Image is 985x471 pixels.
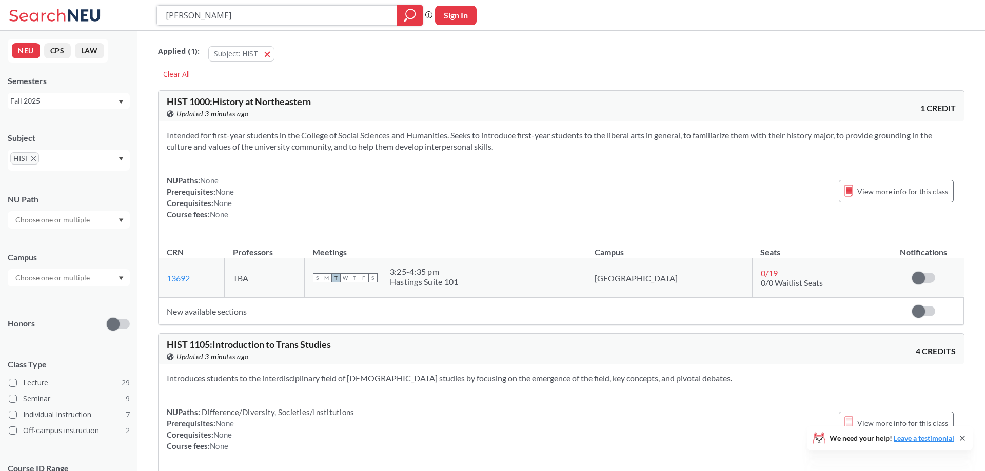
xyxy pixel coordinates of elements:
span: Subject: HIST [214,49,258,58]
div: Dropdown arrow [8,211,130,229]
span: W [341,273,350,282]
span: 1 CREDIT [920,103,956,114]
div: NUPaths: Prerequisites: Corequisites: Course fees: [167,406,354,452]
div: Fall 2025Dropdown arrow [8,93,130,109]
td: TBA [225,258,305,298]
span: View more info for this class [857,185,948,198]
span: 4 CREDITS [916,345,956,357]
button: CPS [44,43,71,58]
td: New available sections [159,298,883,325]
p: Honors [8,318,35,330]
div: Hastings Suite 101 [390,277,459,287]
a: Leave a testimonial [894,434,954,442]
span: Class Type [8,359,130,370]
th: Notifications [883,236,964,258]
span: None [210,441,228,450]
label: Off-campus instruction [9,424,130,437]
div: Campus [8,252,130,263]
div: NU Path [8,194,130,205]
span: Updated 3 minutes ago [176,351,249,362]
span: M [322,273,331,282]
span: T [331,273,341,282]
span: Applied ( 1 ): [158,46,200,57]
span: 2 [126,425,130,436]
a: 13692 [167,273,190,283]
input: Choose one or multiple [10,272,96,284]
span: 0/0 Waitlist Seats [761,278,823,288]
div: magnifying glass [397,5,423,26]
svg: X to remove pill [31,156,36,161]
span: HIST 1105 : Introduction to Trans Studies [167,339,331,350]
div: Clear All [158,67,195,82]
span: We need your help! [830,435,954,442]
th: Professors [225,236,305,258]
svg: Dropdown arrow [119,218,124,222]
div: Fall 2025 [10,95,117,107]
label: Seminar [9,392,130,405]
div: Dropdown arrow [8,269,130,286]
section: Intended for first-year students in the College of Social Sciences and Humanities. Seeks to intro... [167,130,956,152]
span: S [313,273,322,282]
span: Updated 3 minutes ago [176,108,249,119]
svg: Dropdown arrow [119,276,124,280]
span: Difference/Diversity, Societies/Institutions [200,407,354,417]
button: LAW [75,43,104,58]
svg: magnifying glass [404,8,416,23]
span: View more info for this class [857,417,948,429]
th: Seats [752,236,883,258]
div: Semesters [8,75,130,87]
input: Class, professor, course number, "phrase" [165,7,390,24]
span: None [200,176,219,185]
div: HISTX to remove pillDropdown arrow [8,150,130,171]
span: 9 [126,393,130,404]
span: HIST 1000 : History at Northeastern [167,96,311,107]
span: 7 [126,409,130,420]
span: None [210,210,228,219]
th: Campus [586,236,752,258]
span: None [215,187,234,196]
section: Introduces students to the interdisciplinary field of [DEMOGRAPHIC_DATA] studies by focusing on t... [167,373,956,384]
input: Choose one or multiple [10,214,96,226]
button: NEU [12,43,40,58]
span: HISTX to remove pill [10,152,39,165]
label: Individual Instruction [9,408,130,421]
svg: Dropdown arrow [119,157,124,161]
span: None [213,430,232,439]
div: NUPaths: Prerequisites: Corequisites: Course fees: [167,175,234,220]
th: Meetings [304,236,586,258]
span: None [213,198,232,208]
span: T [350,273,359,282]
span: None [215,419,234,428]
svg: Dropdown arrow [119,100,124,104]
td: [GEOGRAPHIC_DATA] [586,258,752,298]
div: CRN [167,247,184,258]
div: 3:25 - 4:35 pm [390,267,459,277]
button: Subject: HIST [208,46,274,62]
label: Lecture [9,376,130,390]
span: 29 [122,377,130,388]
span: S [368,273,378,282]
span: F [359,273,368,282]
div: Subject [8,132,130,144]
button: Sign In [435,6,477,25]
span: 0 / 19 [761,268,778,278]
